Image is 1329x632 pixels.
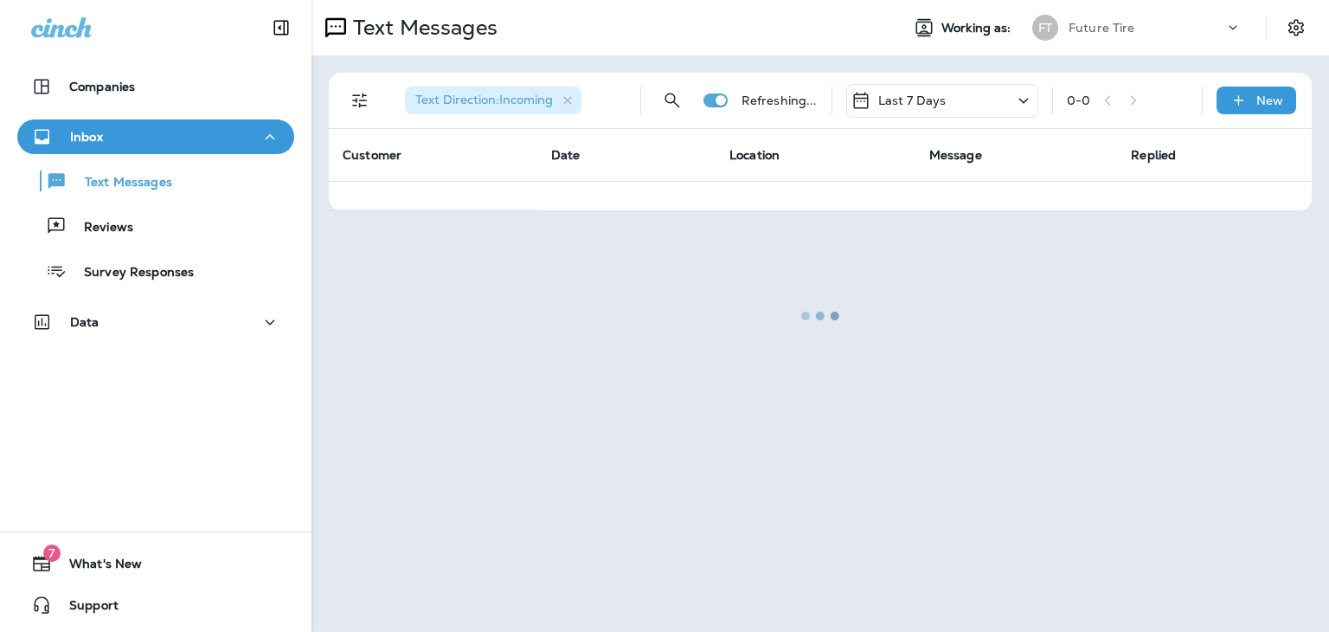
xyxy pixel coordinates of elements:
[17,208,294,244] button: Reviews
[43,545,61,562] span: 7
[52,557,142,577] span: What's New
[69,80,135,94] p: Companies
[17,588,294,622] button: Support
[17,119,294,154] button: Inbox
[70,315,100,329] p: Data
[52,598,119,619] span: Support
[67,175,172,191] p: Text Messages
[1256,94,1283,107] p: New
[70,130,103,144] p: Inbox
[17,253,294,289] button: Survey Responses
[17,546,294,581] button: 7What's New
[67,265,194,281] p: Survey Responses
[67,220,133,236] p: Reviews
[17,163,294,199] button: Text Messages
[17,305,294,339] button: Data
[257,10,305,45] button: Collapse Sidebar
[17,69,294,104] button: Companies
